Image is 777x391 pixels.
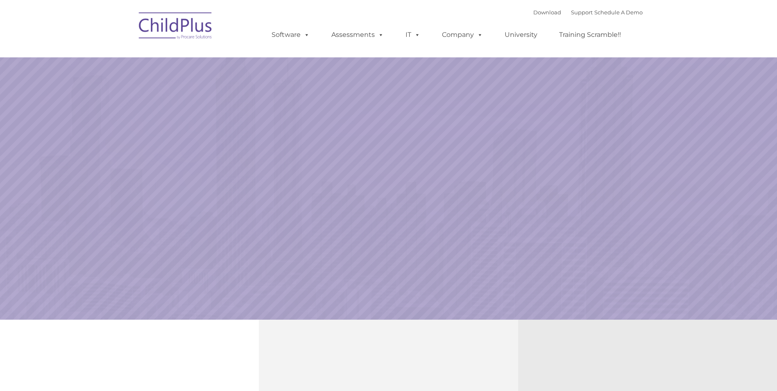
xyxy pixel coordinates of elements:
[135,7,217,48] img: ChildPlus by Procare Solutions
[571,9,593,16] a: Support
[594,9,643,16] a: Schedule A Demo
[533,9,561,16] a: Download
[533,9,643,16] font: |
[551,27,629,43] a: Training Scramble!!
[323,27,392,43] a: Assessments
[496,27,546,43] a: University
[263,27,318,43] a: Software
[397,27,428,43] a: IT
[528,232,658,266] a: Learn More
[434,27,491,43] a: Company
